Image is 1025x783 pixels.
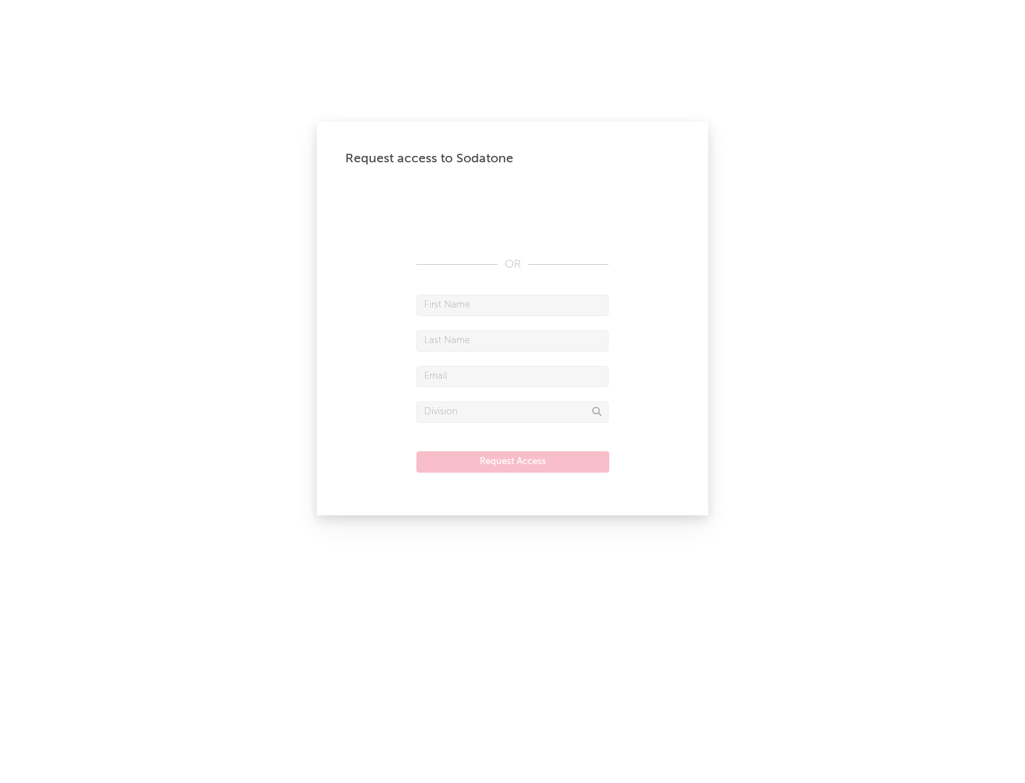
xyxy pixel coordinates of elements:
div: Request access to Sodatone [345,150,680,167]
input: Division [416,401,609,423]
input: First Name [416,295,609,316]
input: Last Name [416,330,609,352]
input: Email [416,366,609,387]
div: OR [416,256,609,273]
button: Request Access [416,451,609,473]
